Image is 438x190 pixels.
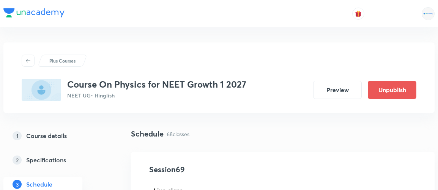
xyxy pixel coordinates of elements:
h4: Schedule [131,128,164,140]
button: Preview [313,81,362,99]
h5: Schedule [26,180,52,189]
a: 2Specifications [3,152,107,168]
p: 68 classes [167,130,189,138]
img: Company Logo [3,8,65,17]
p: 2 [13,155,22,165]
button: avatar [352,8,364,20]
img: Rahul Mishra [422,7,435,20]
p: 1 [13,131,22,140]
h5: Course details [26,131,67,140]
h5: Specifications [26,155,66,165]
p: Plus Courses [49,57,76,64]
img: avatar [355,10,362,17]
img: E2654CE1-4546-448F-92C3-2EF9D00D43B2_plus.png [22,79,61,101]
button: Unpublish [368,81,416,99]
a: Company Logo [3,8,65,19]
p: 3 [13,180,22,189]
h4: Session 69 [149,164,288,175]
a: 1Course details [3,128,107,143]
h3: Course On Physics for NEET Growth 1 2027 [67,79,246,90]
p: NEET UG • Hinglish [67,91,246,99]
